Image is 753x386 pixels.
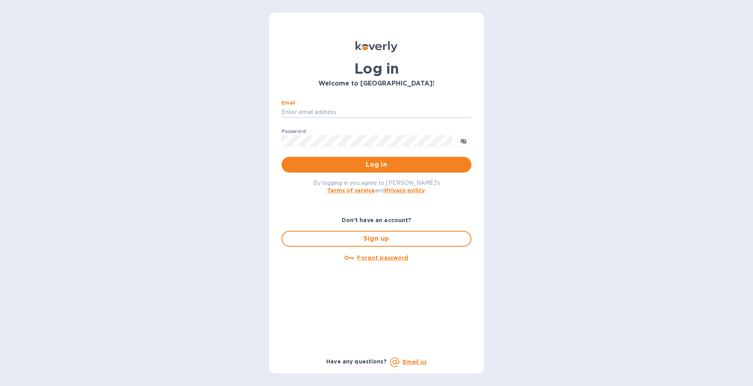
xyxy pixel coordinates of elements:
label: Password [282,129,306,134]
u: Forgot password [357,255,408,261]
a: Terms of service [327,187,375,194]
h3: Welcome to [GEOGRAPHIC_DATA]! [282,80,471,87]
button: Sign up [282,231,471,247]
span: Sign up [289,234,464,243]
label: Email [282,101,295,105]
a: Privacy policy [385,187,425,194]
b: Have any questions? [326,358,387,365]
h1: Log in [282,60,471,77]
button: Log in [282,157,471,173]
span: By logging in you agree to [PERSON_NAME]'s and . [313,180,440,194]
input: Enter email address [282,106,471,118]
b: Don't have an account? [342,217,412,223]
img: Koverly [356,41,397,52]
span: Log in [288,160,465,169]
button: toggle password visibility [456,133,471,148]
a: Email us [403,359,427,365]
